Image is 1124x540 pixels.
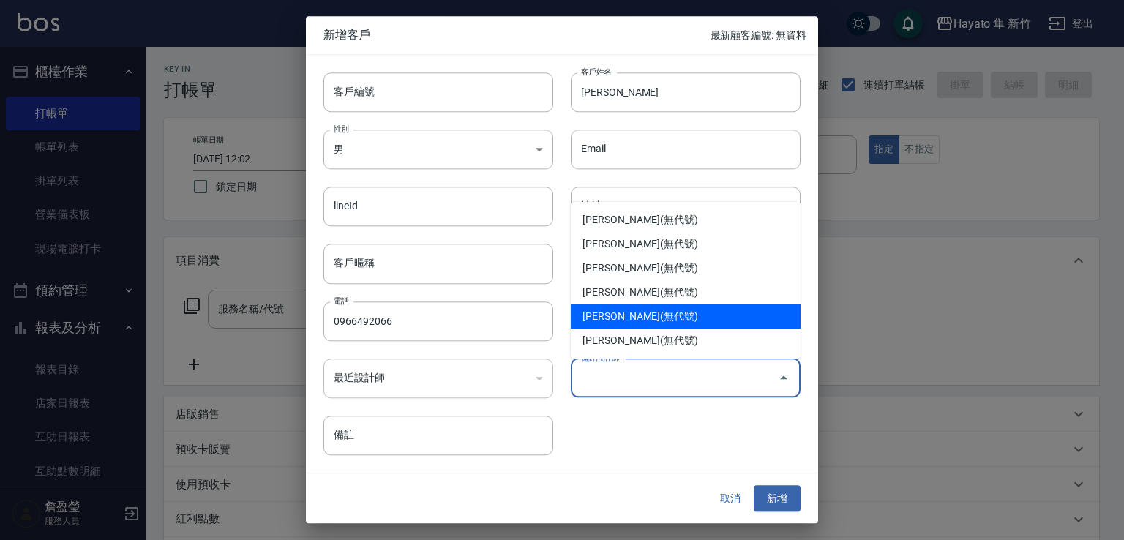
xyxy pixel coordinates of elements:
[334,123,349,134] label: 性別
[581,352,619,363] label: 偏好設計師
[581,66,612,77] label: 客戶姓名
[323,130,553,169] div: 男
[571,256,801,280] li: [PERSON_NAME](無代號)
[571,232,801,256] li: [PERSON_NAME](無代號)
[711,28,806,43] p: 最新顧客編號: 無資料
[571,304,801,329] li: [PERSON_NAME](無代號)
[571,329,801,353] li: [PERSON_NAME](無代號)
[323,28,711,42] span: 新增客戶
[571,208,801,232] li: [PERSON_NAME](無代號)
[707,485,754,512] button: 取消
[772,367,795,390] button: Close
[334,295,349,306] label: 電話
[754,485,801,512] button: 新增
[571,280,801,304] li: [PERSON_NAME](無代號)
